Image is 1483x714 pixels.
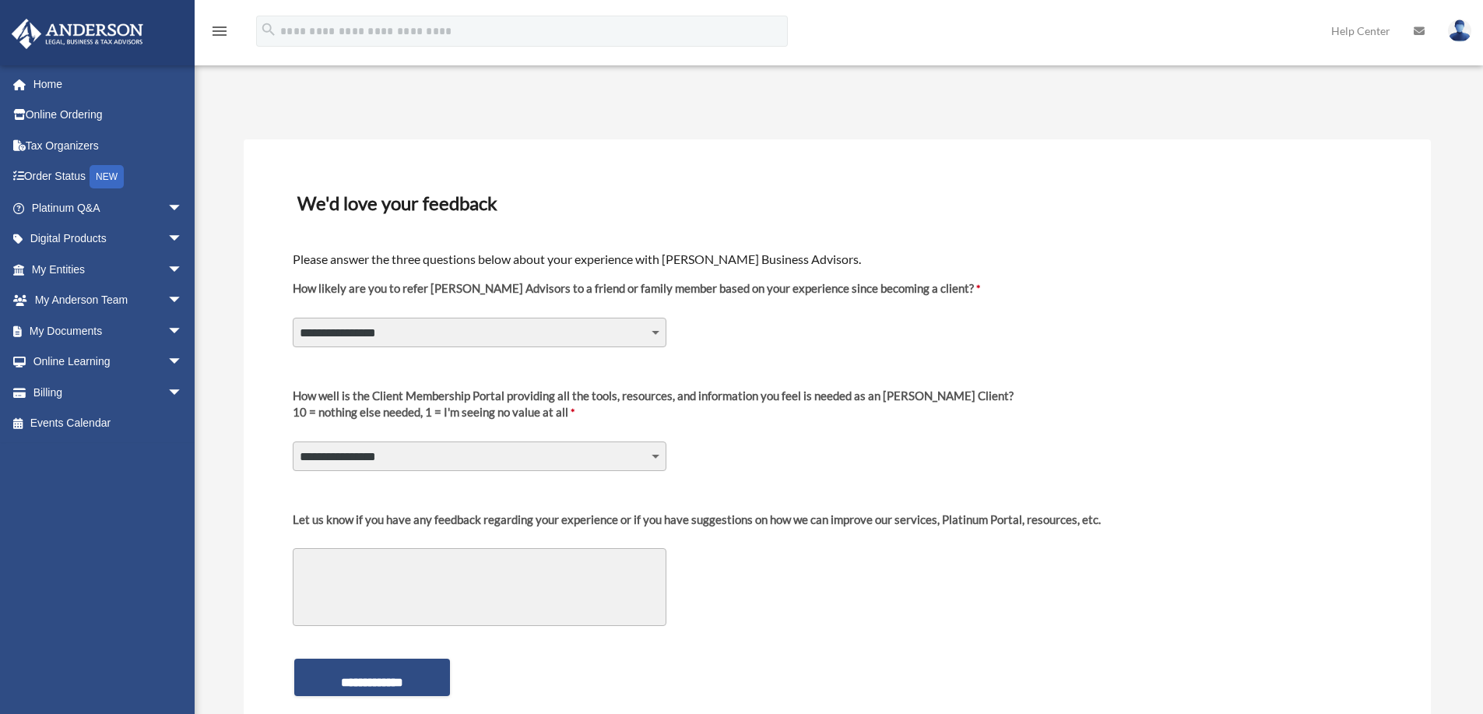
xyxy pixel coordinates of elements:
[11,315,206,346] a: My Documentsarrow_drop_down
[291,187,1383,220] h3: We'd love your feedback
[293,388,1014,404] div: How well is the Client Membership Portal providing all the tools, resources, and information you ...
[167,223,199,255] span: arrow_drop_down
[167,285,199,317] span: arrow_drop_down
[11,285,206,316] a: My Anderson Teamarrow_drop_down
[11,408,206,439] a: Events Calendar
[7,19,148,49] img: Anderson Advisors Platinum Portal
[11,192,206,223] a: Platinum Q&Aarrow_drop_down
[90,165,124,188] div: NEW
[210,27,229,40] a: menu
[11,223,206,255] a: Digital Productsarrow_drop_down
[167,192,199,224] span: arrow_drop_down
[293,251,1382,268] h4: Please answer the three questions below about your experience with [PERSON_NAME] Business Advisors.
[210,22,229,40] i: menu
[11,254,206,285] a: My Entitiesarrow_drop_down
[11,69,206,100] a: Home
[11,100,206,131] a: Online Ordering
[167,315,199,347] span: arrow_drop_down
[293,280,980,309] label: How likely are you to refer [PERSON_NAME] Advisors to a friend or family member based on your exp...
[11,161,206,193] a: Order StatusNEW
[260,21,277,38] i: search
[11,377,206,408] a: Billingarrow_drop_down
[293,512,1101,528] div: Let us know if you have any feedback regarding your experience or if you have suggestions on how ...
[293,388,1014,433] label: 10 = nothing else needed, 1 = I'm seeing no value at all
[1448,19,1471,42] img: User Pic
[167,346,199,378] span: arrow_drop_down
[11,346,206,378] a: Online Learningarrow_drop_down
[167,254,199,286] span: arrow_drop_down
[167,377,199,409] span: arrow_drop_down
[11,130,206,161] a: Tax Organizers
